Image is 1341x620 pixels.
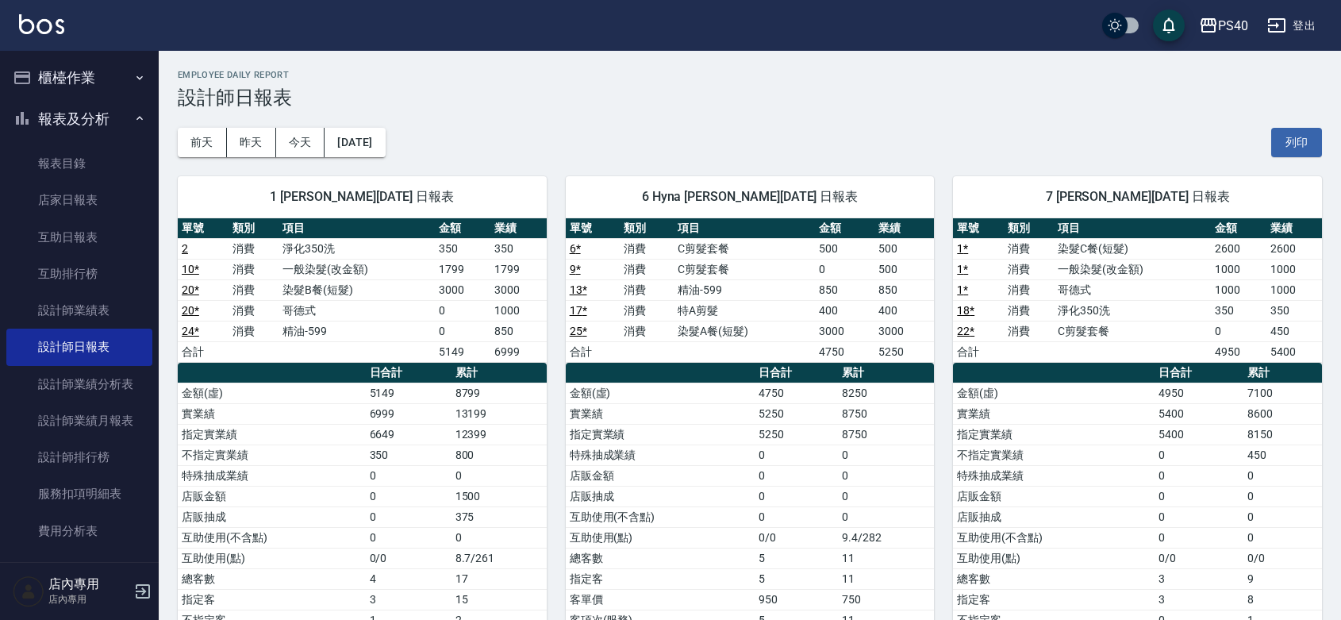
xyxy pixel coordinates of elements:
[435,238,490,259] td: 350
[1243,589,1322,610] td: 8
[838,486,934,506] td: 0
[953,218,1322,363] table: a dense table
[490,279,546,300] td: 3000
[1211,259,1266,279] td: 1000
[178,341,229,362] td: 合計
[451,445,547,465] td: 800
[674,300,815,321] td: 特A剪髮
[566,527,755,548] td: 互助使用(點)
[1243,403,1322,424] td: 8600
[815,259,874,279] td: 0
[755,486,838,506] td: 0
[490,300,546,321] td: 1000
[585,189,916,205] span: 6 Hyna [PERSON_NAME][DATE] 日報表
[178,403,366,424] td: 實業績
[838,424,934,445] td: 8750
[566,341,620,362] td: 合計
[435,300,490,321] td: 0
[1266,259,1322,279] td: 1000
[19,14,64,34] img: Logo
[755,383,838,403] td: 4750
[838,548,934,568] td: 11
[229,218,279,239] th: 類別
[815,238,874,259] td: 500
[227,128,276,157] button: 昨天
[566,465,755,486] td: 店販金額
[674,279,815,300] td: 精油-599
[755,506,838,527] td: 0
[6,182,152,218] a: 店家日報表
[755,403,838,424] td: 5250
[1211,341,1266,362] td: 4950
[566,445,755,465] td: 特殊抽成業績
[566,548,755,568] td: 總客數
[366,548,451,568] td: 0/0
[366,445,451,465] td: 350
[874,218,934,239] th: 業績
[1193,10,1255,42] button: PS40
[755,363,838,383] th: 日合計
[1004,218,1055,239] th: 類別
[490,321,546,341] td: 850
[279,321,435,341] td: 精油-599
[6,292,152,329] a: 設計師業績表
[1211,238,1266,259] td: 2600
[366,506,451,527] td: 0
[566,383,755,403] td: 金額(虛)
[435,218,490,239] th: 金額
[6,219,152,256] a: 互助日報表
[451,363,547,383] th: 累計
[1155,548,1243,568] td: 0/0
[1155,568,1243,589] td: 3
[620,238,674,259] td: 消費
[1266,321,1322,341] td: 450
[1054,218,1210,239] th: 項目
[674,259,815,279] td: C剪髮套餐
[366,403,451,424] td: 6999
[815,321,874,341] td: 3000
[620,321,674,341] td: 消費
[953,568,1155,589] td: 總客數
[1271,128,1322,157] button: 列印
[178,568,366,589] td: 總客數
[1243,527,1322,548] td: 0
[1266,238,1322,259] td: 2600
[451,383,547,403] td: 8799
[279,238,435,259] td: 淨化350洗
[953,383,1155,403] td: 金額(虛)
[366,363,451,383] th: 日合計
[229,238,279,259] td: 消費
[279,259,435,279] td: 一般染髮(改金額)
[366,465,451,486] td: 0
[178,506,366,527] td: 店販抽成
[1054,238,1210,259] td: 染髮C餐(短髮)
[1155,363,1243,383] th: 日合計
[874,321,934,341] td: 3000
[874,341,934,362] td: 5250
[874,279,934,300] td: 850
[620,259,674,279] td: 消費
[366,589,451,610] td: 3
[178,218,229,239] th: 單號
[838,383,934,403] td: 8250
[1266,279,1322,300] td: 1000
[815,300,874,321] td: 400
[620,218,674,239] th: 類別
[874,238,934,259] td: 500
[1004,321,1055,341] td: 消費
[490,259,546,279] td: 1799
[1211,321,1266,341] td: 0
[1153,10,1185,41] button: save
[1004,259,1055,279] td: 消費
[674,321,815,341] td: 染髮A餐(短髮)
[6,402,152,439] a: 設計師業績月報表
[838,445,934,465] td: 0
[755,527,838,548] td: 0/0
[755,589,838,610] td: 950
[182,242,188,255] a: 2
[1155,424,1243,445] td: 5400
[838,589,934,610] td: 750
[451,486,547,506] td: 1500
[178,548,366,568] td: 互助使用(點)
[1218,16,1248,36] div: PS40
